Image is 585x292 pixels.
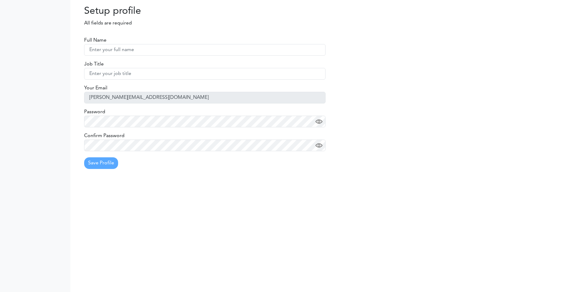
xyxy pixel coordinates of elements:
label: Job Title [84,61,104,68]
input: Enter your full name [84,44,326,56]
label: Your Email [84,84,107,92]
input: Enter your email address [84,92,326,103]
label: Full Name [84,37,106,44]
img: eye.png [315,118,322,125]
h2: Setup profile [75,6,237,17]
label: Confirm Password [84,132,125,140]
img: eye.png [315,142,322,149]
button: Save Profile [84,157,118,169]
input: Enter your job title [84,68,326,80]
label: Password [84,108,105,116]
p: All fields are required [75,20,237,27]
